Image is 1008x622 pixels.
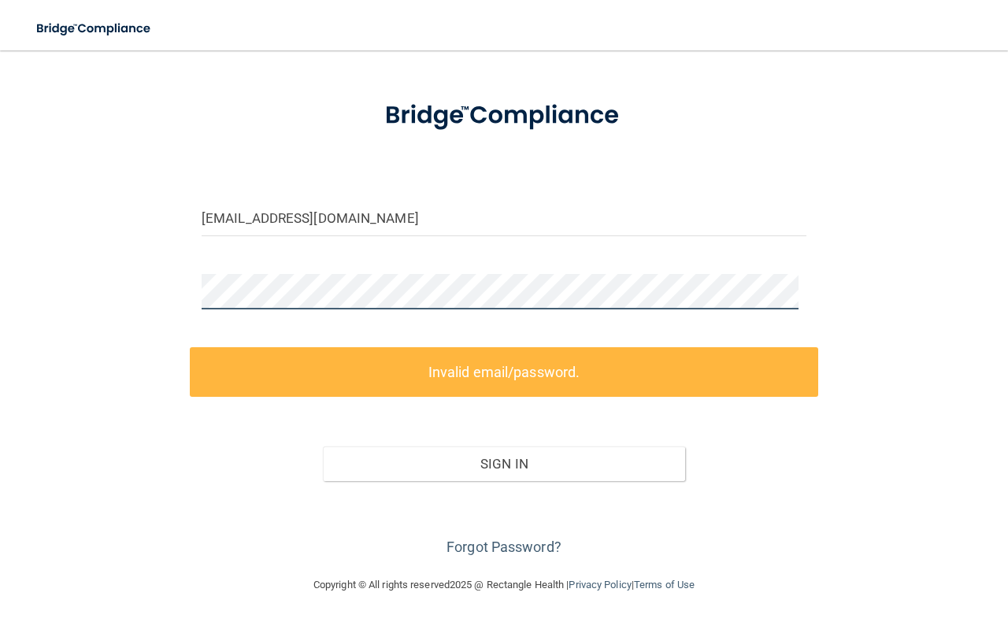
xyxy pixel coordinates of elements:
a: Privacy Policy [569,579,631,591]
img: bridge_compliance_login_screen.278c3ca4.svg [359,83,650,148]
a: Forgot Password? [447,539,561,555]
div: Copyright © All rights reserved 2025 @ Rectangle Health | | [217,560,791,610]
input: Email [202,201,806,236]
label: Invalid email/password. [190,347,818,397]
a: Terms of Use [634,579,695,591]
button: Sign In [323,446,686,481]
img: bridge_compliance_login_screen.278c3ca4.svg [24,13,165,45]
